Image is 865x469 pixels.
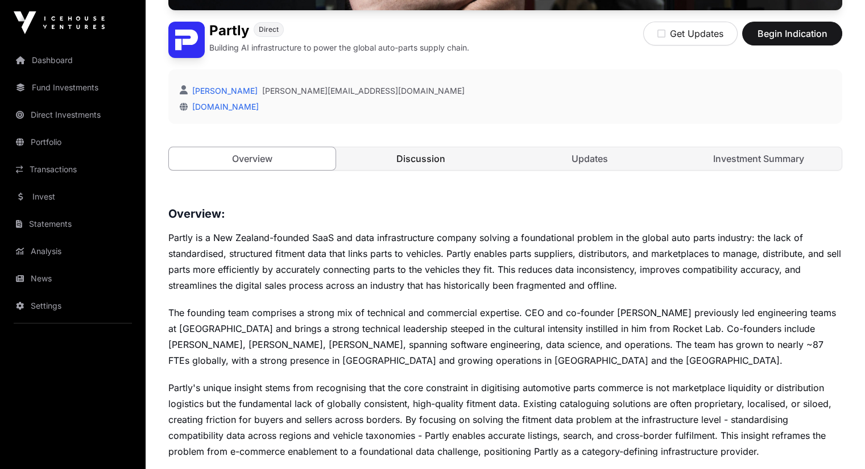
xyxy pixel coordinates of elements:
a: [DOMAIN_NAME] [188,102,259,111]
p: Partly's unique insight stems from recognising that the core constraint in digitising automotive ... [168,380,842,459]
iframe: Chat Widget [808,414,865,469]
a: Settings [9,293,136,318]
a: News [9,266,136,291]
a: Investment Summary [675,147,842,170]
a: Statements [9,211,136,236]
a: Updates [507,147,673,170]
a: Dashboard [9,48,136,73]
a: Transactions [9,157,136,182]
a: Discussion [338,147,504,170]
h3: Overview: [168,205,842,223]
p: The founding team comprises a strong mix of technical and commercial expertise. CEO and co-founde... [168,305,842,368]
img: Icehouse Ventures Logo [14,11,105,34]
a: Analysis [9,239,136,264]
a: Begin Indication [742,33,842,44]
p: Building AI infrastructure to power the global auto-parts supply chain. [209,42,469,53]
a: [PERSON_NAME] [190,86,258,96]
h1: Partly [209,22,249,40]
a: Invest [9,184,136,209]
a: Fund Investments [9,75,136,100]
button: Begin Indication [742,22,842,45]
a: [PERSON_NAME][EMAIL_ADDRESS][DOMAIN_NAME] [262,85,465,97]
a: Portfolio [9,130,136,155]
p: Partly is a New Zealand-founded SaaS and data infrastructure company solving a foundational probl... [168,230,842,293]
button: Get Updates [643,22,738,45]
nav: Tabs [169,147,842,170]
img: Partly [168,22,205,58]
span: Begin Indication [756,27,828,40]
a: Overview [168,147,336,171]
a: Direct Investments [9,102,136,127]
span: Direct [259,25,279,34]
